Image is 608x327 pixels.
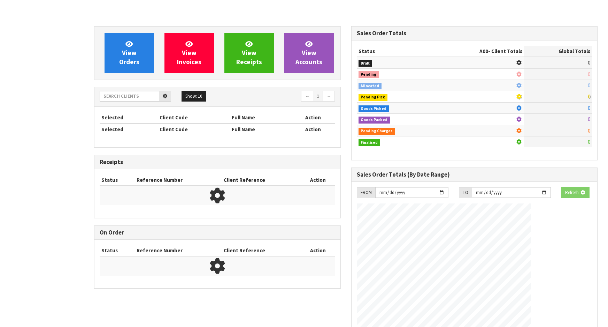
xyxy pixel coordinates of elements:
th: Selected [100,112,158,123]
th: Client Code [158,112,230,123]
span: 0 [588,82,590,89]
th: Status [100,174,135,186]
a: ViewInvoices [164,33,214,73]
span: 0 [588,71,590,77]
span: Pending Pick [359,94,388,101]
th: Global Totals [524,46,592,57]
span: 0 [588,93,590,100]
div: TO [459,187,472,198]
th: Reference Number [135,174,222,186]
th: Action [301,245,335,256]
button: Refresh [561,187,589,198]
span: View Orders [119,40,139,66]
th: Full Name [230,112,291,123]
span: 0 [588,116,590,122]
span: 0 [588,127,590,134]
span: 0 [588,105,590,111]
th: Client Reference [222,245,301,256]
th: Action [291,124,335,135]
th: Action [291,112,335,123]
h3: Receipts [100,159,335,165]
th: Selected [100,124,158,135]
th: Reference Number [135,245,222,256]
span: View Accounts [295,40,322,66]
th: - Client Totals [434,46,524,57]
span: Goods Packed [359,117,390,124]
button: Show: 10 [182,91,206,102]
span: A00 [479,48,488,54]
div: FROM [357,187,375,198]
th: Status [357,46,434,57]
th: Action [301,174,335,186]
h3: Sales Order Totals (By Date Range) [357,171,592,178]
h3: On Order [100,229,335,236]
nav: Page navigation [223,91,335,103]
th: Status [100,245,135,256]
span: Draft [359,60,372,67]
span: Pending Charges [359,128,395,135]
a: ← [301,91,313,102]
span: Goods Picked [359,105,389,112]
span: Pending [359,71,379,78]
span: Finalised [359,139,380,146]
a: ViewAccounts [284,33,334,73]
a: ViewOrders [105,33,154,73]
th: Client Reference [222,174,301,186]
span: 0 [588,139,590,145]
span: Allocated [359,83,382,90]
a: ViewReceipts [224,33,274,73]
span: View Receipts [236,40,262,66]
th: Client Code [158,124,230,135]
a: 1 [313,91,323,102]
span: 0 [588,59,590,66]
input: Search clients [100,91,159,102]
span: View Invoices [177,40,201,66]
th: Full Name [230,124,291,135]
h3: Sales Order Totals [357,30,592,37]
a: → [323,91,335,102]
